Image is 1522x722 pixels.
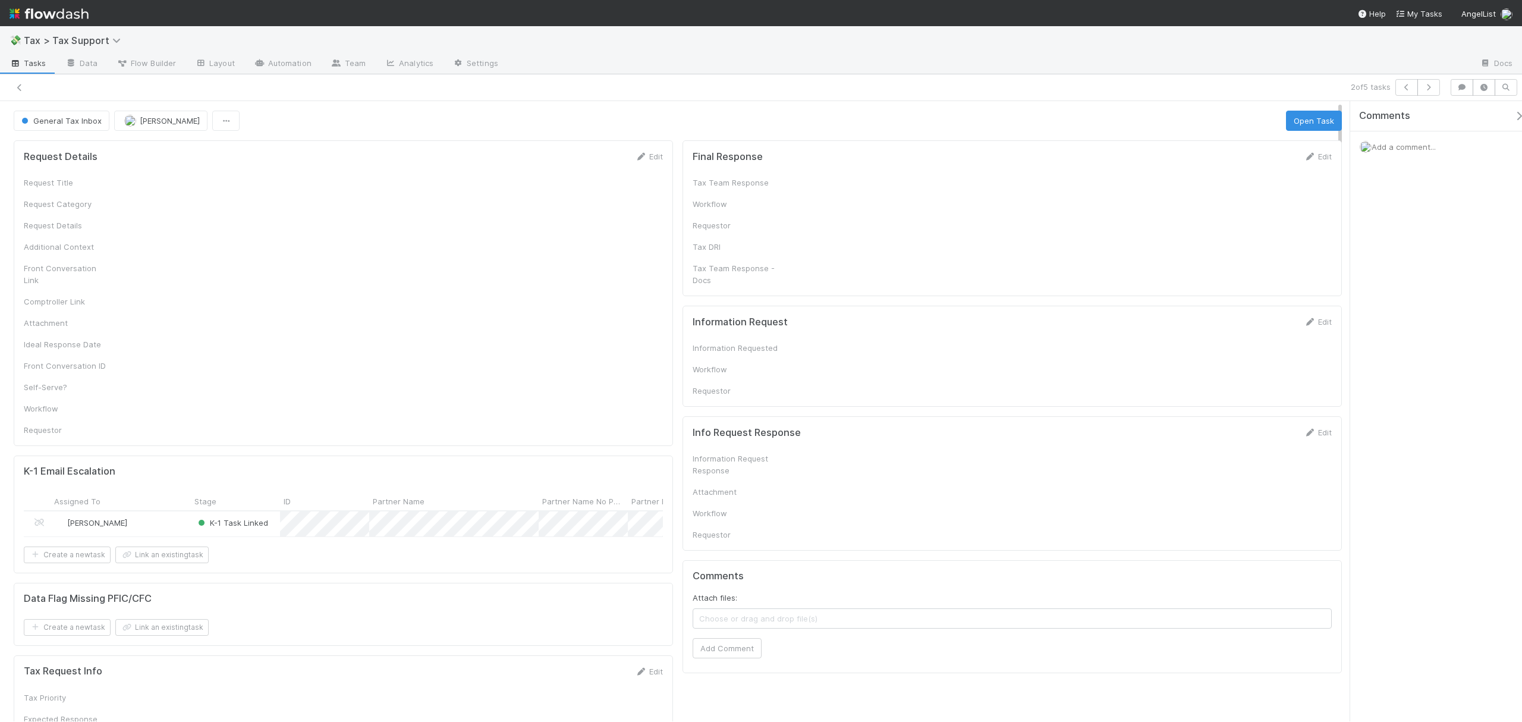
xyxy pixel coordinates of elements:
[1359,110,1410,122] span: Comments
[693,198,782,210] div: Workflow
[693,177,782,189] div: Tax Team Response
[54,495,100,507] span: Assigned To
[14,111,109,131] button: General Tax Inbox
[631,495,673,507] span: Partner EIN
[635,667,663,676] a: Edit
[693,385,782,397] div: Requestor
[24,262,113,286] div: Front Conversation Link
[375,55,443,74] a: Analytics
[693,609,1331,628] span: Choose or drag and drop file(s)
[693,570,1332,582] h5: Comments
[284,495,291,507] span: ID
[24,424,113,436] div: Requestor
[542,495,625,507] span: Partner Name No Period [.]
[693,453,782,476] div: Information Request Response
[1304,428,1332,437] a: Edit
[196,518,268,528] span: K-1 Task Linked
[693,342,782,354] div: Information Requested
[373,495,424,507] span: Partner Name
[55,517,127,529] div: [PERSON_NAME]
[1304,317,1332,327] a: Edit
[24,198,113,210] div: Request Category
[1461,9,1496,18] span: AngelList
[24,692,113,704] div: Tax Priority
[67,518,127,528] span: [PERSON_NAME]
[1395,9,1442,18] span: My Tasks
[10,4,89,24] img: logo-inverted-e16ddd16eac7371096b0.svg
[693,507,782,519] div: Workflow
[24,593,152,605] h5: Data Flag Missing PFIC/CFC
[56,55,107,74] a: Data
[115,619,209,636] button: Link an existingtask
[196,517,268,529] div: K-1 Task Linked
[1501,8,1512,20] img: avatar_d45d11ee-0024-4901-936f-9df0a9cc3b4e.png
[693,427,801,439] h5: Info Request Response
[24,151,98,163] h5: Request Details
[24,219,113,231] div: Request Details
[693,638,762,658] button: Add Comment
[693,529,782,541] div: Requestor
[693,219,782,231] div: Requestor
[24,403,113,415] div: Workflow
[24,547,111,563] button: Create a newtask
[1286,111,1342,131] button: Open Task
[117,57,176,69] span: Flow Builder
[24,338,113,350] div: Ideal Response Date
[56,518,65,528] img: avatar_37569647-1c78-4889-accf-88c08d42a236.png
[1351,81,1391,93] span: 2 of 5 tasks
[124,115,136,127] img: avatar_d45d11ee-0024-4901-936f-9df0a9cc3b4e.png
[24,381,113,393] div: Self-Serve?
[107,55,185,74] a: Flow Builder
[693,316,788,328] h5: Information Request
[185,55,244,74] a: Layout
[693,151,763,163] h5: Final Response
[24,466,115,478] h5: K-1 Email Escalation
[693,241,782,253] div: Tax DRI
[24,360,113,372] div: Front Conversation ID
[24,296,113,307] div: Comptroller Link
[635,152,663,161] a: Edit
[1395,8,1442,20] a: My Tasks
[1304,152,1332,161] a: Edit
[693,262,782,286] div: Tax Team Response - Docs
[244,55,321,74] a: Automation
[693,592,737,604] label: Attach files:
[24,177,113,189] div: Request Title
[443,55,508,74] a: Settings
[693,363,782,375] div: Workflow
[24,241,113,253] div: Additional Context
[114,111,207,131] button: [PERSON_NAME]
[24,34,127,46] span: Tax > Tax Support
[19,116,102,125] span: General Tax Inbox
[140,116,200,125] span: [PERSON_NAME]
[24,666,102,677] h5: Tax Request Info
[1360,141,1372,153] img: avatar_d45d11ee-0024-4901-936f-9df0a9cc3b4e.png
[1470,55,1522,74] a: Docs
[1372,142,1436,152] span: Add a comment...
[115,547,209,563] button: Link an existingtask
[194,495,216,507] span: Stage
[24,317,113,329] div: Attachment
[10,35,21,45] span: 💸
[693,486,782,498] div: Attachment
[1357,8,1386,20] div: Help
[321,55,375,74] a: Team
[24,619,111,636] button: Create a newtask
[10,57,46,69] span: Tasks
